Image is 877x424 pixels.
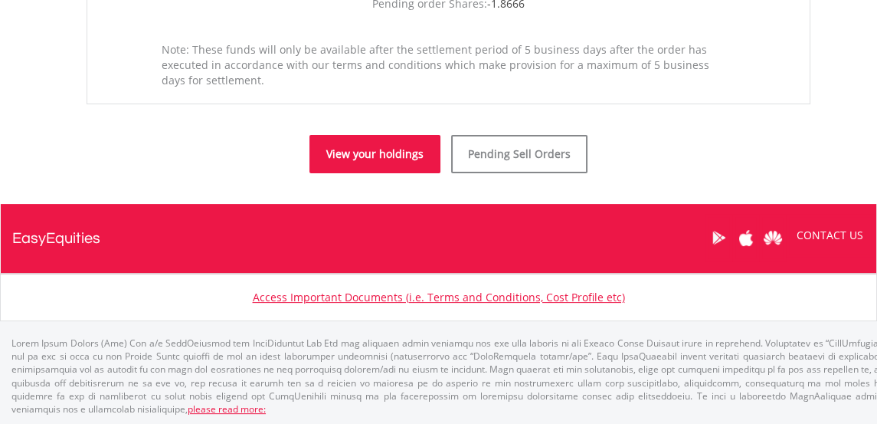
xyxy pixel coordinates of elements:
[759,214,786,261] a: Huawei
[150,42,746,88] div: Note: These funds will only be available after the settlement period of 5 business days after the...
[188,403,266,416] a: please read more:
[12,204,100,273] a: EasyEquities
[451,135,587,173] a: Pending Sell Orders
[732,214,759,261] a: Apple
[253,290,625,304] a: Access Important Documents (i.e. Terms and Conditions, Cost Profile etc)
[705,214,732,261] a: Google Play
[309,135,440,173] a: View your holdings
[786,214,874,257] a: CONTACT US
